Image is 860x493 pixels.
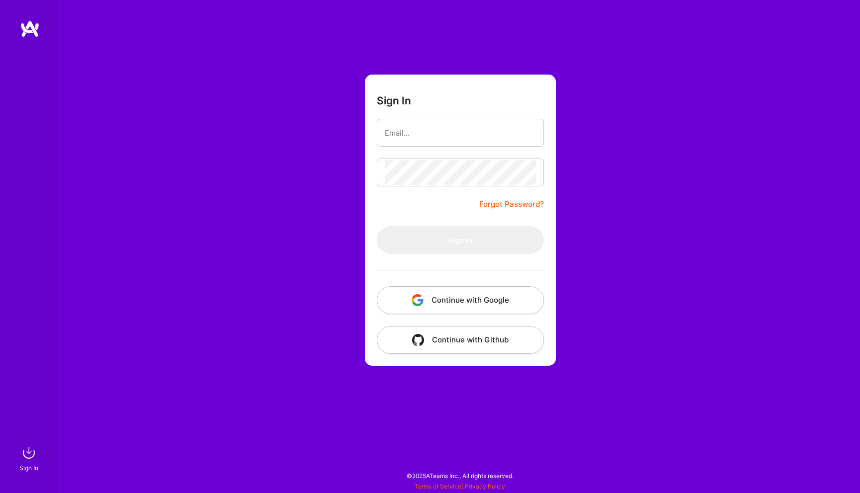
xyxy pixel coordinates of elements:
[60,463,860,488] div: © 2025 ATeams Inc., All rights reserved.
[415,483,461,490] a: Terms of Service
[20,20,40,38] img: logo
[19,463,38,473] div: Sign In
[412,334,424,346] img: icon
[377,286,544,314] button: Continue with Google
[377,326,544,354] button: Continue with Github
[19,443,39,463] img: sign in
[377,226,544,254] button: Sign In
[377,94,411,107] h3: Sign In
[412,294,424,306] img: icon
[385,120,536,146] input: Email...
[479,198,544,210] a: Forgot Password?
[415,483,505,490] span: |
[21,443,39,473] a: sign inSign In
[465,483,505,490] a: Privacy Policy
